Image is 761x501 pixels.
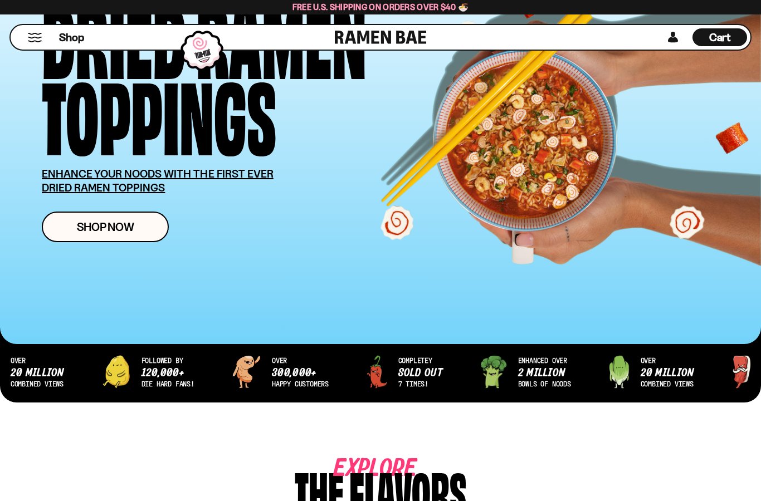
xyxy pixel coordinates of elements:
[42,212,169,242] a: Shop Now
[334,464,383,474] span: Explore
[77,221,134,233] span: Shop Now
[27,33,42,42] button: Mobile Menu Trigger
[709,31,731,44] span: Cart
[59,30,84,45] span: Shop
[59,28,84,46] a: Shop
[42,167,274,194] u: ENHANCE YOUR NOODS WITH THE FIRST EVER DRIED RAMEN TOPPINGS
[292,2,469,12] span: Free U.S. Shipping on Orders over $40 🍜
[692,25,747,50] a: Cart
[42,74,276,150] div: Toppings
